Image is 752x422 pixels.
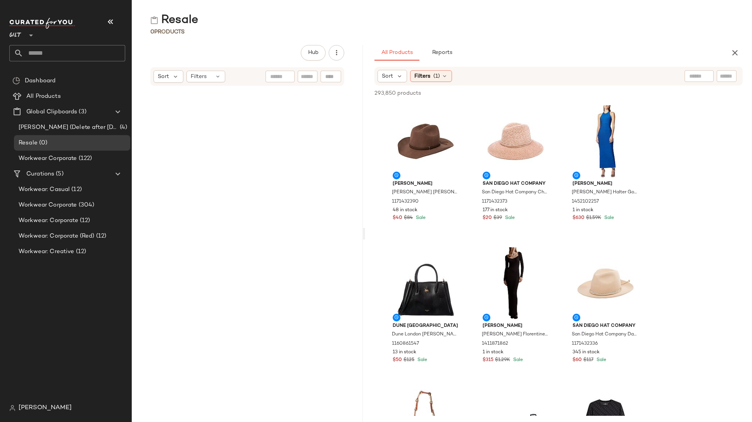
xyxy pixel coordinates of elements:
span: Workwear: Casual [19,185,70,194]
span: (12) [74,247,86,256]
span: Workwear: Corporate (Red) [19,232,95,241]
div: Resale [150,12,198,28]
span: Gilt [9,26,22,40]
span: [PERSON_NAME] [19,403,72,413]
span: Workwear: Creative [19,247,74,256]
span: Workwear Corporate [19,201,77,210]
span: (12) [70,185,82,194]
span: Resale [19,139,38,148]
span: [PERSON_NAME] (Delete after [DATE]) [19,123,118,132]
img: svg%3e [150,16,158,24]
img: svg%3e [9,405,16,411]
span: (4) [118,123,127,132]
span: Workwear: Corporate [19,216,78,225]
span: Workwear Corporate [19,154,77,163]
span: (3) [77,108,86,116]
span: (304) [77,201,95,210]
div: Products [150,28,185,36]
span: Curations [26,170,54,179]
span: (12) [78,216,90,225]
span: All Products [26,92,61,101]
span: Global Clipboards [26,108,77,116]
span: (122) [77,154,92,163]
span: 0 [150,29,154,35]
img: svg%3e [12,77,20,85]
img: cfy_white_logo.C9jOOHJF.svg [9,18,75,29]
span: (0) [38,139,47,148]
span: (12) [95,232,107,241]
span: (5) [54,170,63,179]
span: Dashboard [25,76,55,85]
